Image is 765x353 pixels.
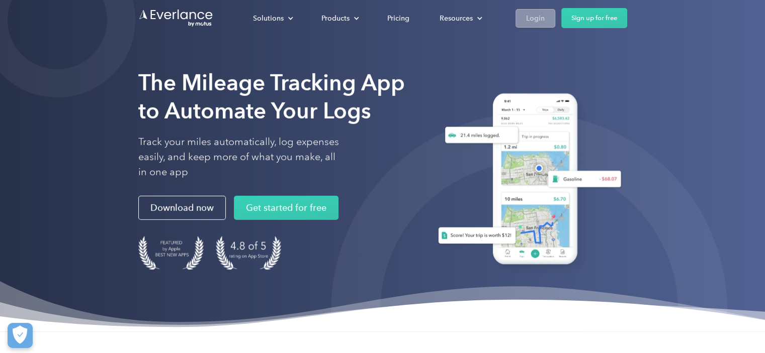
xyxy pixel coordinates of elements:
img: 4.9 out of 5 stars on the app store [216,236,281,270]
a: Get started for free [234,196,338,220]
img: Everlance, mileage tracker app, expense tracking app [426,86,627,276]
a: Download now [138,196,226,220]
div: Resources [430,10,490,27]
div: Resources [440,12,473,25]
a: Login [516,9,555,28]
a: Pricing [377,10,419,27]
img: Badge for Featured by Apple Best New Apps [138,236,204,270]
div: Solutions [243,10,301,27]
a: Go to homepage [138,9,214,28]
a: Sign up for free [561,8,627,28]
div: Products [311,10,367,27]
div: Login [526,12,545,25]
div: Pricing [387,12,409,25]
strong: The Mileage Tracking App to Automate Your Logs [138,69,405,124]
p: Track your miles automatically, log expenses easily, and keep more of what you make, all in one app [138,135,339,180]
div: Products [321,12,350,25]
button: Cookies Settings [8,323,33,348]
div: Solutions [253,12,284,25]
